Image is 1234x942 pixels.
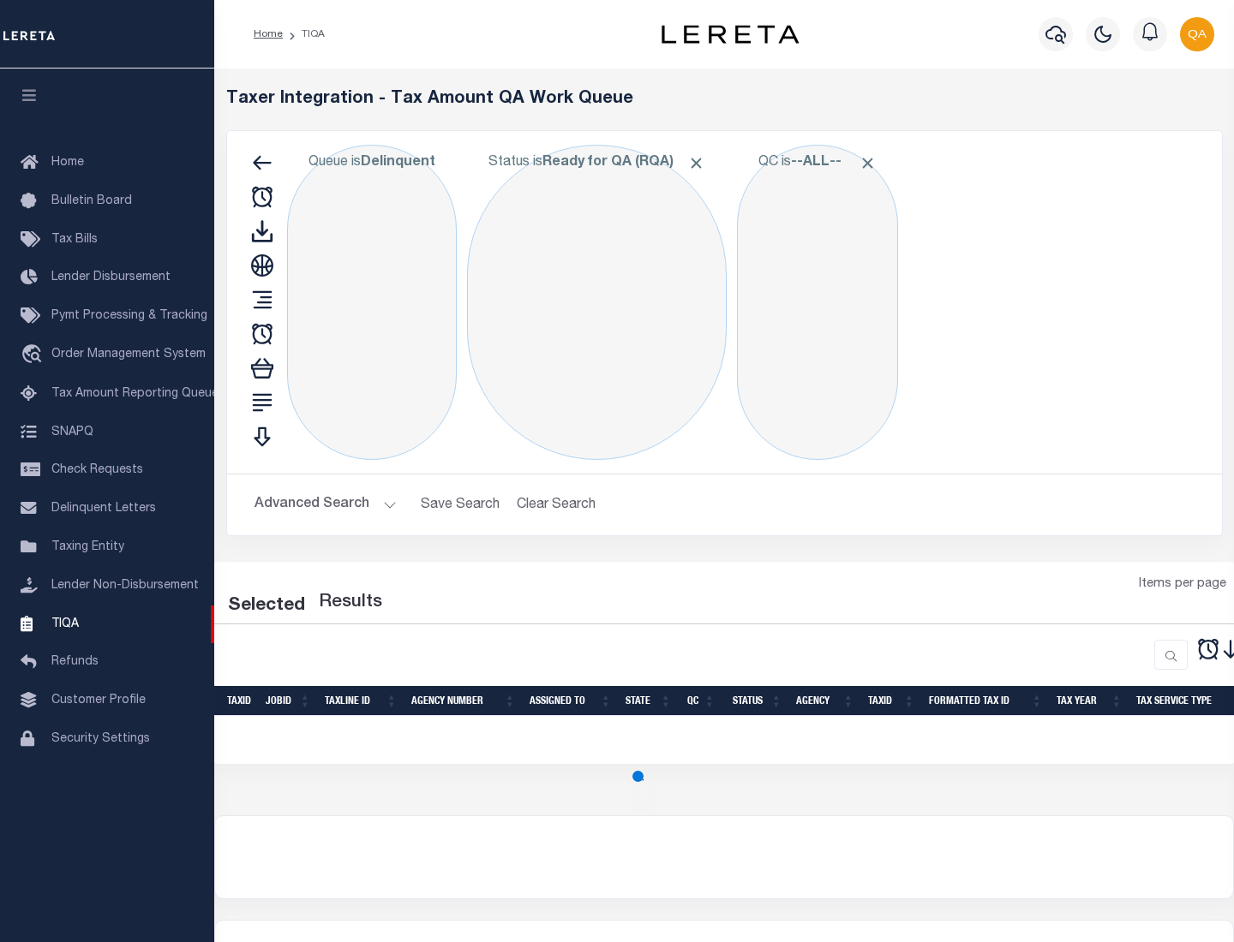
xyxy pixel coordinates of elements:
h5: Taxer Integration - Tax Amount QA Work Queue [226,89,1223,110]
th: State [619,686,679,716]
button: Clear Search [510,488,603,522]
button: Advanced Search [255,488,397,522]
span: Security Settings [51,733,150,745]
th: Agency Number [404,686,523,716]
th: Agency [789,686,861,716]
img: svg+xml;base64,PHN2ZyB4bWxucz0iaHR0cDovL3d3dy53My5vcmcvMjAwMC9zdmciIHBvaW50ZXItZXZlbnRzPSJub25lIi... [1180,17,1214,51]
th: JobID [259,686,318,716]
span: Items per page [1139,575,1226,594]
span: Lender Non-Disbursement [51,580,199,592]
span: SNAPQ [51,426,93,438]
b: Ready for QA (RQA) [542,156,705,170]
button: Save Search [410,488,510,522]
div: Selected [228,593,305,620]
div: Click to Edit [287,145,457,460]
img: logo-dark.svg [662,25,799,44]
span: Order Management System [51,349,206,361]
label: Results [319,589,382,617]
th: Assigned To [523,686,619,716]
li: TIQA [283,27,325,42]
i: travel_explore [21,344,48,367]
span: Customer Profile [51,695,146,706]
th: Status [722,686,789,716]
span: Click to Remove [859,154,877,172]
span: Bulletin Board [51,195,132,207]
span: Tax Amount Reporting Queue [51,388,219,400]
span: Taxing Entity [51,541,124,553]
span: TIQA [51,617,79,629]
span: Pymt Processing & Tracking [51,310,207,322]
th: TaxID [861,686,922,716]
th: QC [679,686,722,716]
th: TaxID [220,686,259,716]
span: Check Requests [51,464,143,476]
th: Tax Year [1050,686,1129,716]
span: Delinquent Letters [51,503,156,515]
div: Click to Edit [467,145,727,460]
span: Home [51,157,84,169]
span: Click to Remove [687,154,705,172]
b: Delinquent [361,156,435,170]
a: Home [254,29,283,39]
th: Formatted Tax ID [922,686,1050,716]
span: Tax Bills [51,234,98,246]
span: Refunds [51,656,99,668]
th: TaxLine ID [318,686,404,716]
div: Click to Edit [737,145,898,460]
span: Lender Disbursement [51,271,171,283]
b: --ALL-- [791,156,842,170]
